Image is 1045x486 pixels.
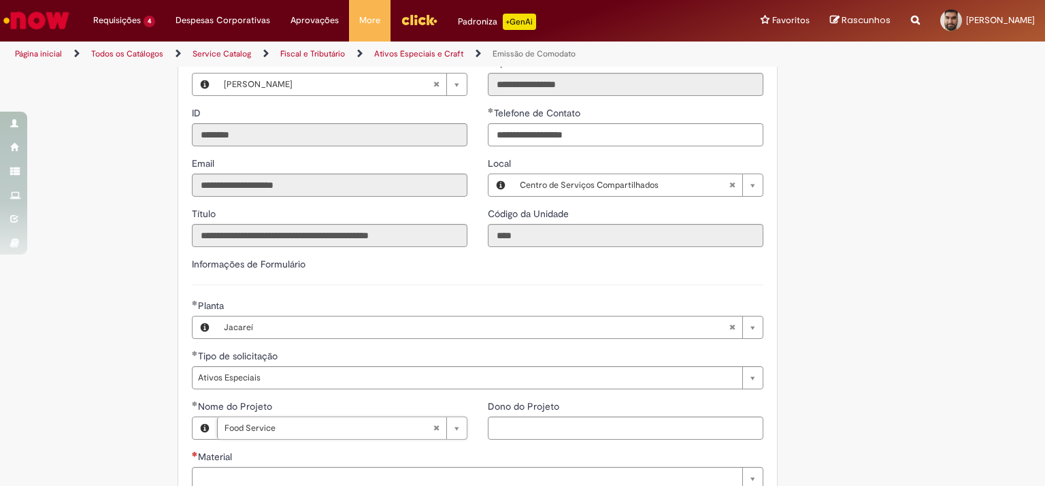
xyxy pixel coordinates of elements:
abbr: Limpar campo Favorecido [426,74,446,95]
span: Necessários - Material [198,451,235,463]
input: ID [192,123,467,146]
p: +GenAi [503,14,536,30]
span: Tipo de solicitação [198,350,280,362]
span: Necessários - Nome do Projeto [198,400,275,412]
span: Necessários [192,451,198,457]
span: Local [488,157,514,169]
img: ServiceNow [1,7,71,34]
input: Código da Unidade [488,224,763,247]
span: Centro de Serviços Compartilhados [520,174,729,196]
span: Food Service [225,417,433,439]
span: Telefone de Contato [494,107,583,119]
a: Emissão de Comodato [493,48,576,59]
button: Favorecido, Visualizar este registro Diego Pereira De Araujo [193,74,217,95]
button: Nome do Projeto, Visualizar este registro Food Service [193,417,217,439]
span: 4 [144,16,155,27]
div: Padroniza [458,14,536,30]
span: Dono do Projeto [488,400,562,412]
span: Obrigatório Preenchido [192,300,198,306]
span: Despesas Corporativas [176,14,270,27]
span: More [359,14,380,27]
span: Aprovações [291,14,339,27]
span: Somente leitura - ID [192,107,203,119]
label: Somente leitura - Código da Unidade [488,207,571,221]
span: Jacareí [224,317,729,338]
a: Food ServiceLimpar campo Nome do Projeto [217,417,467,439]
label: Somente leitura - ID [192,106,203,120]
span: [PERSON_NAME] [224,74,433,95]
span: Somente leitura - Email [192,157,217,169]
label: Informações de Formulário [192,258,305,270]
a: Rascunhos [830,14,891,27]
a: JacareíLimpar campo Planta [217,317,763,338]
abbr: Limpar campo Local [722,174,742,196]
span: Necessários - Planta [198,299,227,312]
a: Ativos Especiais e Craft [374,48,463,59]
a: Todos os Catálogos [91,48,163,59]
span: Obrigatório Preenchido [488,108,494,113]
button: Planta, Visualizar este registro Jacareí [193,317,217,338]
span: Rascunhos [842,14,891,27]
a: [PERSON_NAME]Limpar campo Favorecido [217,74,467,95]
span: Ativos Especiais [198,367,735,389]
input: Departamento [488,73,763,96]
label: Somente leitura - Email [192,157,217,170]
ul: Trilhas de página [10,42,686,67]
abbr: Limpar campo Planta [722,317,742,338]
a: Centro de Serviços CompartilhadosLimpar campo Local [513,174,763,196]
span: Somente leitura - Título [192,208,218,220]
input: Dono do Projeto [488,417,763,440]
a: Página inicial [15,48,62,59]
span: Somente leitura - Código da Unidade [488,208,571,220]
img: click_logo_yellow_360x200.png [401,10,437,30]
span: Requisições [93,14,141,27]
button: Local, Visualizar este registro Centro de Serviços Compartilhados [488,174,513,196]
span: Obrigatório Preenchido [192,401,198,406]
input: Telefone de Contato [488,123,763,146]
a: Fiscal e Tributário [280,48,345,59]
span: Obrigatório Preenchido [192,351,198,356]
abbr: Limpar campo Nome do Projeto [426,417,446,439]
a: Service Catalog [193,48,251,59]
input: Título [192,224,467,247]
span: Favoritos [772,14,810,27]
input: Email [192,174,467,197]
span: [PERSON_NAME] [966,14,1035,26]
label: Somente leitura - Título [192,207,218,221]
